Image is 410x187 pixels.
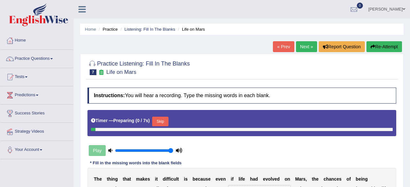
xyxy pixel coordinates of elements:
b: i [170,176,171,182]
li: Practice [97,26,118,32]
small: Exam occurring question [98,69,105,75]
a: Your Account [0,141,73,157]
b: n [287,176,290,182]
a: Strategy Videos [0,123,73,139]
b: v [272,176,275,182]
h4: You will hear a recording. Type the missing words in each blank. [87,88,396,104]
b: c [324,176,326,182]
b: t [312,176,314,182]
b: h [97,176,100,182]
b: e [337,176,339,182]
b: i [240,176,241,182]
b: c [334,176,337,182]
b: s [339,176,341,182]
b: i [231,176,232,182]
b: e [221,176,223,182]
b: i [165,176,167,182]
a: Home [85,27,96,32]
b: t [107,176,108,182]
b: f [349,176,351,182]
b: g [115,176,118,182]
b: h [124,176,127,182]
b: Preparing [113,118,134,123]
b: o [347,176,349,182]
b: i [111,176,112,182]
b: e [216,176,218,182]
a: Next » [296,41,317,52]
b: e [263,176,266,182]
b: c [198,176,201,182]
b: m [136,176,140,182]
b: h [250,176,253,182]
small: Life on Mars [106,69,136,75]
b: l [176,176,177,182]
b: c [171,176,174,182]
a: Home [0,32,73,48]
b: l [271,176,272,182]
b: ( [135,118,137,123]
a: Listening: Fill In The Blanks [124,27,175,32]
b: e [99,176,102,182]
b: n [223,176,226,182]
b: h [313,176,316,182]
li: Life on Mars [176,26,205,32]
b: g [365,176,368,182]
b: d [163,176,166,182]
b: a [127,176,130,182]
b: d [255,176,258,182]
b: b [193,176,195,182]
b: r [301,176,303,182]
b: l [239,176,240,182]
span: 0 [357,3,363,9]
b: v [218,176,221,182]
b: 0 / 7s [137,118,148,123]
button: Re-Attempt [366,41,402,52]
b: i [361,176,362,182]
b: , [306,176,307,182]
b: e [275,176,277,182]
b: t [123,176,124,182]
b: i [184,176,185,182]
b: ) [148,118,150,123]
h2: Practice Listening: Fill In The Blanks [87,59,190,75]
b: e [195,176,198,182]
a: Predictions [0,86,73,102]
b: e [208,176,211,182]
b: n [362,176,365,182]
b: s [206,176,208,182]
a: Tests [0,68,73,84]
b: a [253,176,255,182]
b: a [329,176,332,182]
b: t [156,176,158,182]
b: h [326,176,329,182]
b: o [268,176,271,182]
b: s [303,176,306,182]
b: f [168,176,170,182]
b: s [185,176,188,182]
b: v [266,176,268,182]
b: a [140,176,143,182]
button: Skip [152,117,168,126]
b: f [232,176,234,182]
b: n [112,176,115,182]
span: 7 [90,69,96,75]
b: f [241,176,242,182]
b: o [285,176,288,182]
b: s [147,176,150,182]
b: e [145,176,148,182]
b: M [295,176,299,182]
b: n [331,176,334,182]
b: e [316,176,319,182]
b: d [277,176,280,182]
button: Report Question [319,41,365,52]
a: « Prev [273,41,294,52]
b: a [299,176,301,182]
b: t [129,176,131,182]
b: a [200,176,203,182]
b: T [94,176,97,182]
b: k [143,176,145,182]
b: u [203,176,206,182]
b: e [242,176,245,182]
div: * Fill in the missing words into the blank fields [87,160,184,166]
b: e [358,176,361,182]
